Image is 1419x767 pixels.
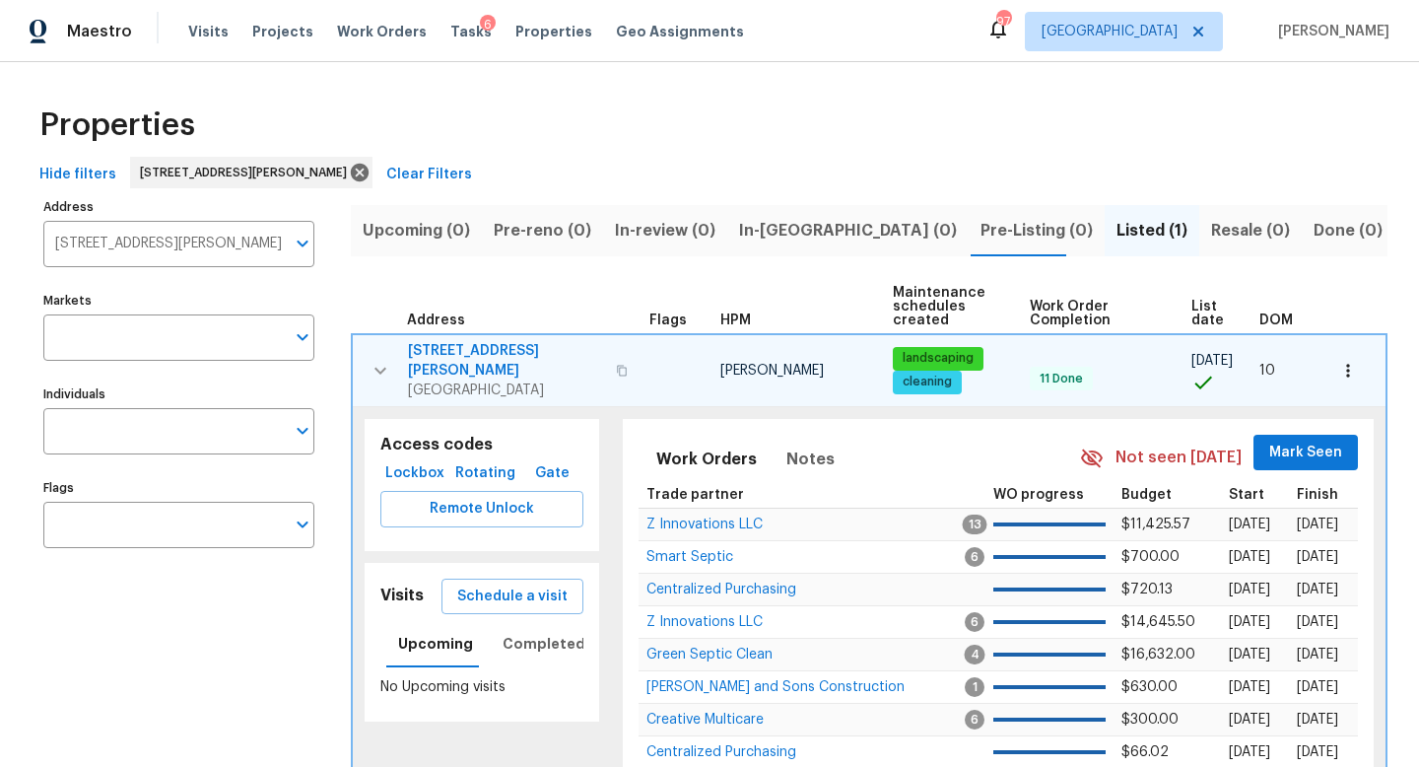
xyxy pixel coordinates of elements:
span: Visits [188,22,229,41]
span: $66.02 [1121,745,1169,759]
a: Z Innovations LLC [646,519,763,530]
span: 6 [965,547,984,567]
span: [DATE] [1229,518,1270,531]
span: Smart Septic [646,550,733,564]
span: HPM [720,314,751,327]
span: [GEOGRAPHIC_DATA] [1042,22,1178,41]
label: Markets [43,295,314,307]
span: landscaping [895,350,981,367]
span: Hide filters [39,163,116,187]
span: Not seen [DATE] [1115,447,1242,469]
span: $16,632.00 [1121,648,1195,662]
span: Maintenance schedules created [893,286,996,327]
button: Open [289,417,316,445]
span: Centralized Purchasing [646,745,796,759]
span: Z Innovations LLC [646,615,763,629]
span: WO progress [993,488,1084,502]
span: [STREET_ADDRESS][PERSON_NAME] [408,341,604,381]
span: Upcoming [398,632,473,657]
div: 6 [480,15,496,35]
div: 97 [996,12,1010,32]
span: [DATE] [1229,583,1270,596]
span: Centralized Purchasing [646,583,796,596]
span: Rotating [458,461,512,486]
span: Completed [503,632,585,657]
span: $720.13 [1121,583,1173,596]
span: Schedule a visit [457,585,568,609]
span: $630.00 [1121,680,1178,694]
span: [DATE] [1229,615,1270,629]
span: [DATE] [1229,648,1270,662]
span: In-review (0) [615,217,715,244]
span: Start [1229,488,1264,502]
span: [DATE] [1297,615,1338,629]
span: [PERSON_NAME] [1270,22,1389,41]
label: Flags [43,482,314,494]
span: Projects [252,22,313,41]
span: Properties [515,22,592,41]
a: Smart Septic [646,551,733,563]
span: Lockbox [388,461,442,486]
span: [PERSON_NAME] and Sons Construction [646,680,905,694]
span: Work Orders [337,22,427,41]
span: Gate [528,461,575,486]
span: Green Septic Clean [646,648,773,662]
span: Maestro [67,22,132,41]
span: Pre-Listing (0) [980,217,1093,244]
span: Budget [1121,488,1172,502]
span: Z Innovations LLC [646,518,763,531]
span: 1 [965,677,984,697]
span: [DATE] [1297,648,1338,662]
span: Pre-reno (0) [494,217,591,244]
span: List date [1191,300,1226,327]
span: $11,425.57 [1121,518,1190,531]
h5: Visits [380,586,424,606]
h5: Access codes [380,435,583,455]
button: Clear Filters [378,157,480,193]
a: [PERSON_NAME] and Sons Construction [646,681,905,693]
span: Listed (1) [1116,217,1187,244]
div: [STREET_ADDRESS][PERSON_NAME] [130,157,372,188]
span: [DATE] [1297,713,1338,727]
label: Address [43,201,314,213]
span: In-[GEOGRAPHIC_DATA] (0) [739,217,957,244]
span: [PERSON_NAME] [720,364,824,378]
span: Work Orders [656,446,757,473]
span: Tasks [450,25,492,38]
a: Centralized Purchasing [646,746,796,758]
span: Remote Unlock [396,497,568,522]
span: Clear Filters [386,163,472,187]
button: Open [289,230,316,257]
a: Centralized Purchasing [646,584,796,595]
span: 6 [965,710,984,730]
span: [DATE] [1297,518,1338,531]
span: $300.00 [1121,713,1179,727]
span: [DATE] [1229,745,1270,759]
span: [DATE] [1297,550,1338,564]
span: $700.00 [1121,550,1180,564]
span: Address [407,314,465,327]
span: [DATE] [1229,680,1270,694]
span: Mark Seen [1269,441,1342,465]
span: 10 [1259,364,1275,378]
span: 4 [965,645,985,664]
span: Creative Multicare [646,713,764,727]
a: Z Innovations LLC [646,616,763,628]
span: [DATE] [1297,583,1338,596]
span: Geo Assignments [616,22,744,41]
button: Mark Seen [1253,435,1358,471]
span: 6 [965,612,984,632]
button: Open [289,323,316,351]
span: 13 [963,515,987,534]
button: Rotating [450,455,520,492]
p: No Upcoming visits [380,677,583,698]
span: [DATE] [1297,680,1338,694]
span: Done (0) [1314,217,1383,244]
span: [STREET_ADDRESS][PERSON_NAME] [140,163,355,182]
button: Open [289,511,316,538]
span: cleaning [895,374,960,390]
span: [DATE] [1191,354,1233,368]
span: DOM [1259,314,1293,327]
a: Green Septic Clean [646,649,773,661]
span: [DATE] [1229,713,1270,727]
